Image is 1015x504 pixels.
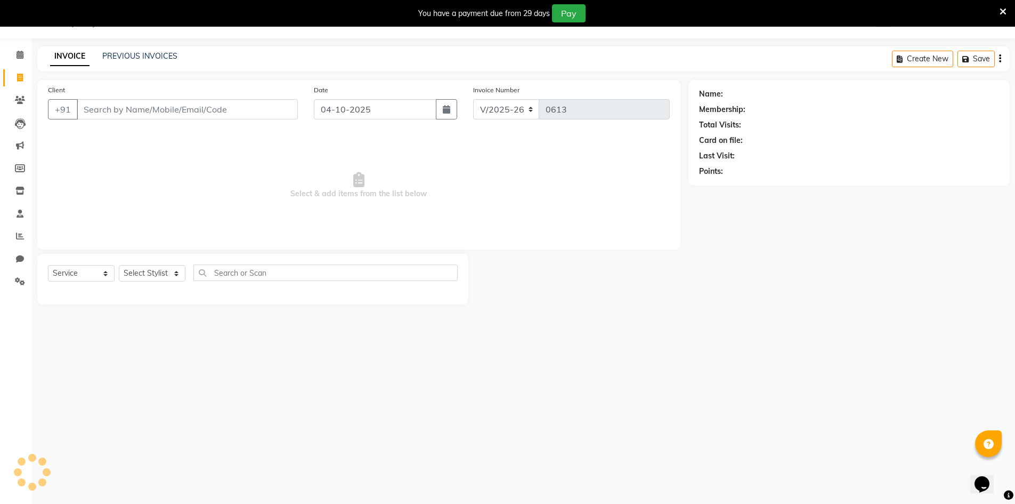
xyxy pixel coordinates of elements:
[699,119,741,131] div: Total Visits:
[50,47,90,66] a: INVOICE
[473,85,519,95] label: Invoice Number
[957,51,995,67] button: Save
[699,104,745,115] div: Membership:
[418,8,550,19] div: You have a payment due from 29 days
[699,166,723,177] div: Points:
[699,150,735,162] div: Last Visit:
[699,135,743,146] div: Card on file:
[314,85,328,95] label: Date
[892,51,953,67] button: Create New
[77,99,298,119] input: Search by Name/Mobile/Email/Code
[48,85,65,95] label: Client
[193,265,458,281] input: Search or Scan
[102,51,177,61] a: PREVIOUS INVOICES
[552,4,586,22] button: Pay
[970,461,1004,493] iframe: chat widget
[699,89,723,100] div: Name:
[48,132,670,239] span: Select & add items from the list below
[48,99,78,119] button: +91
